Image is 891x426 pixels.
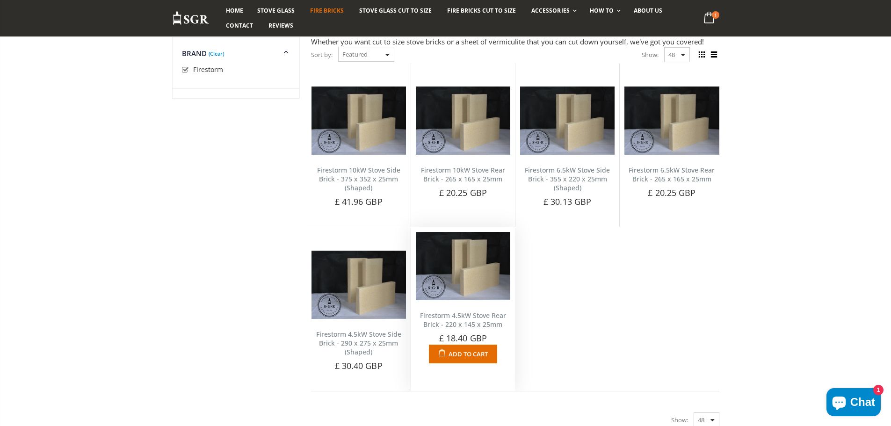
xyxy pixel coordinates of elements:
[303,3,351,18] a: Fire Bricks
[524,3,581,18] a: Accessories
[700,9,719,28] a: 1
[520,87,615,155] img: Firestorm 6.5kW Stove Side Brick
[172,11,210,26] img: Stove Glass Replacement
[335,196,383,207] span: £ 41.96 GBP
[250,3,302,18] a: Stove Glass
[583,3,625,18] a: How To
[311,37,719,47] div: Whether you want cut to size stove bricks or a sheet of vermiculite that you can cut down yoursel...
[531,7,569,14] span: Accessories
[257,7,295,14] span: Stove Glass
[226,7,243,14] span: Home
[416,232,510,300] img: Firestorm 4.5kW Stove Rear Brick
[421,166,505,183] a: Firestorm 10kW Stove Rear Brick - 265 x 165 x 25mm
[634,7,662,14] span: About us
[311,87,406,155] img: Firestorm 10kW Stove Side Brick
[268,22,293,29] span: Reviews
[316,330,401,356] a: Firestorm 4.5kW Stove Side Brick - 290 x 275 x 25mm (Shaped)
[311,47,333,63] span: Sort by:
[416,87,510,155] img: Firestorm 10kW Stove Rear Brick
[439,332,487,344] span: £ 18.40 GBP
[447,7,516,14] span: Fire Bricks Cut To Size
[697,50,707,60] span: Grid view
[209,52,224,55] a: (Clear)
[439,187,487,198] span: £ 20.25 GBP
[219,18,260,33] a: Contact
[627,3,669,18] a: About us
[311,251,406,319] img: Firestorm 4.5kW Stove Side Brick
[429,345,497,363] button: Add to Cart
[543,196,591,207] span: £ 30.13 GBP
[590,7,614,14] span: How To
[310,7,344,14] span: Fire Bricks
[624,87,719,155] img: Firestorm 6.5kW Stove Rear Brick
[642,47,659,62] span: Show:
[226,22,253,29] span: Contact
[709,50,719,60] span: List view
[712,11,719,19] span: 1
[440,3,523,18] a: Fire Bricks Cut To Size
[525,166,610,192] a: Firestorm 6.5kW Stove Side Brick - 355 x 220 x 25mm (Shaped)
[182,49,207,58] span: Brand
[193,65,223,74] span: Firestorm
[648,187,695,198] span: £ 20.25 GBP
[359,7,432,14] span: Stove Glass Cut To Size
[352,3,439,18] a: Stove Glass Cut To Size
[219,3,250,18] a: Home
[261,18,300,33] a: Reviews
[335,360,383,371] span: £ 30.40 GBP
[317,166,400,192] a: Firestorm 10kW Stove Side Brick - 375 x 352 x 25mm (Shaped)
[449,350,488,358] span: Add to Cart
[629,166,715,183] a: Firestorm 6.5kW Stove Rear Brick - 265 x 165 x 25mm
[824,388,884,419] inbox-online-store-chat: Shopify online store chat
[420,311,506,329] a: Firestorm 4.5kW Stove Rear Brick - 220 x 145 x 25mm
